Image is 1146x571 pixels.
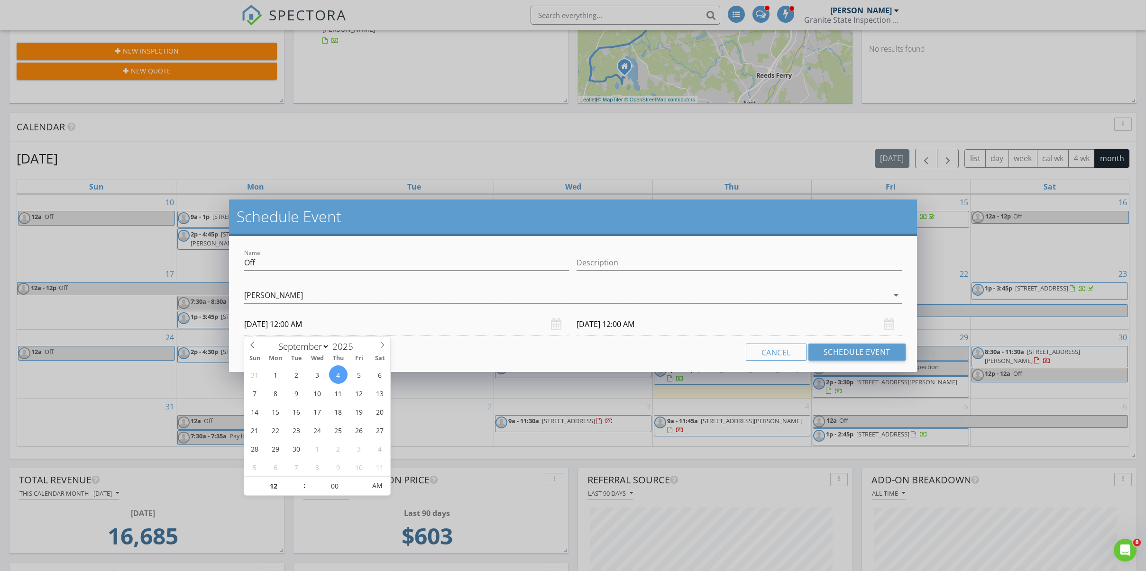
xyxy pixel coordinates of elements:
[808,344,906,361] button: Schedule Event
[246,458,264,476] span: October 5, 2025
[350,402,368,421] span: September 19, 2025
[266,439,285,458] span: September 29, 2025
[371,365,389,384] span: September 6, 2025
[329,384,348,402] span: September 11, 2025
[308,458,327,476] span: October 8, 2025
[308,384,327,402] span: September 10, 2025
[371,402,389,421] span: September 20, 2025
[286,355,307,362] span: Tue
[308,421,327,439] span: September 24, 2025
[350,365,368,384] span: September 5, 2025
[287,402,306,421] span: September 16, 2025
[308,439,327,458] span: October 1, 2025
[287,365,306,384] span: September 2, 2025
[287,384,306,402] span: September 9, 2025
[577,313,901,336] input: Select date
[244,355,265,362] span: Sun
[266,384,285,402] span: September 8, 2025
[350,439,368,458] span: October 3, 2025
[246,439,264,458] span: September 28, 2025
[350,384,368,402] span: September 12, 2025
[1114,539,1137,562] iframe: Intercom live chat
[371,384,389,402] span: September 13, 2025
[266,402,285,421] span: September 15, 2025
[266,421,285,439] span: September 22, 2025
[371,458,389,476] span: October 11, 2025
[265,355,286,362] span: Mon
[237,207,909,226] h2: Schedule Event
[328,355,348,362] span: Thu
[364,476,390,495] span: Click to toggle
[329,439,348,458] span: October 2, 2025
[308,365,327,384] span: September 3, 2025
[244,313,569,336] input: Select date
[287,439,306,458] span: September 30, 2025
[329,365,348,384] span: September 4, 2025
[371,421,389,439] span: September 27, 2025
[246,402,264,421] span: September 14, 2025
[246,421,264,439] span: September 21, 2025
[1133,539,1141,546] span: 8
[369,355,390,362] span: Sat
[348,355,369,362] span: Fri
[307,355,328,362] span: Wed
[287,421,306,439] span: September 23, 2025
[303,476,306,495] span: :
[746,344,807,361] button: Cancel
[329,458,348,476] span: October 9, 2025
[371,439,389,458] span: October 4, 2025
[350,458,368,476] span: October 10, 2025
[246,365,264,384] span: August 31, 2025
[266,458,285,476] span: October 6, 2025
[308,402,327,421] span: September 17, 2025
[244,291,303,299] div: [PERSON_NAME]
[329,421,348,439] span: September 25, 2025
[330,340,361,353] input: Year
[287,458,306,476] span: October 7, 2025
[350,421,368,439] span: September 26, 2025
[266,365,285,384] span: September 1, 2025
[890,290,902,301] i: arrow_drop_down
[329,402,348,421] span: September 18, 2025
[246,384,264,402] span: September 7, 2025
